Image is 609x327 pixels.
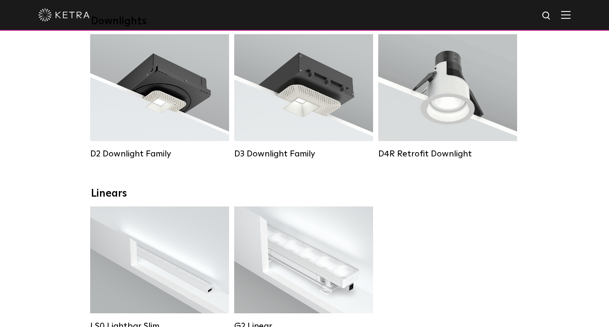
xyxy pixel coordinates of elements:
div: D2 Downlight Family [90,149,229,159]
img: search icon [541,11,552,21]
a: D2 Downlight Family Lumen Output:1200Colors:White / Black / Gloss Black / Silver / Bronze / Silve... [90,34,229,159]
a: D3 Downlight Family Lumen Output:700 / 900 / 1100Colors:White / Black / Silver / Bronze / Paintab... [234,34,373,159]
a: D4R Retrofit Downlight Lumen Output:800Colors:White / BlackBeam Angles:15° / 25° / 40° / 60°Watta... [378,34,517,159]
div: D3 Downlight Family [234,149,373,159]
div: D4R Retrofit Downlight [378,149,517,159]
div: Linears [91,188,518,200]
img: ketra-logo-2019-white [38,9,90,21]
img: Hamburger%20Nav.svg [561,11,571,19]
